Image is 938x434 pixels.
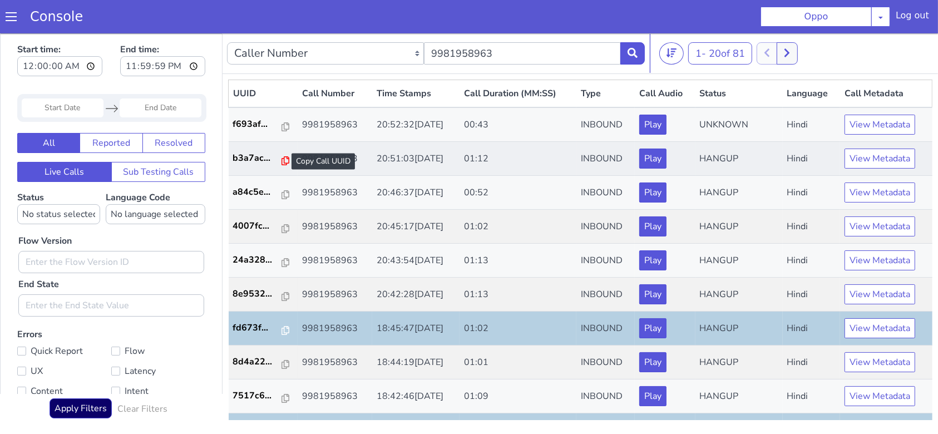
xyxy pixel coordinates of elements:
[845,353,915,373] button: View Metadata
[460,47,576,75] th: Call Duration (MM:SS)
[695,380,783,414] td: HANGUP
[460,108,576,142] td: 01:12
[840,47,932,75] th: Call Metadata
[460,142,576,176] td: 00:52
[233,356,294,369] a: 7517c6...
[845,183,915,203] button: View Metadata
[639,319,667,339] button: Play
[111,330,205,346] label: Latency
[17,129,112,149] button: Live Calls
[576,346,635,380] td: INBOUND
[695,346,783,380] td: HANGUP
[106,158,205,191] label: Language Code
[298,380,372,414] td: 9981958963
[17,9,96,24] a: Console
[695,47,783,75] th: Status
[298,108,372,142] td: 9981958963
[298,142,372,176] td: 9981958963
[576,74,635,108] td: INBOUND
[298,244,372,278] td: 9981958963
[639,353,667,373] button: Play
[17,158,100,191] label: Status
[372,108,460,142] td: 20:51:03[DATE]
[120,65,201,84] input: End Date
[695,278,783,312] td: HANGUP
[460,278,576,312] td: 01:02
[233,84,294,97] a: f693af...
[233,118,283,131] p: b3a7ac...
[639,81,667,101] button: Play
[233,186,294,199] a: 4007fc...
[783,176,841,210] td: Hindi
[298,346,372,380] td: 9981958963
[233,288,283,301] p: fd673f...
[639,149,667,169] button: Play
[298,176,372,210] td: 9981958963
[460,346,576,380] td: 01:09
[233,186,283,199] p: 4007fc...
[111,350,205,366] label: Intent
[460,244,576,278] td: 01:13
[695,74,783,108] td: UNKNOWN
[639,183,667,203] button: Play
[709,13,745,27] span: 20 of 81
[233,152,294,165] a: a84c5e...
[372,47,460,75] th: Time Stamps
[845,319,915,339] button: View Metadata
[18,244,59,258] label: End State
[229,47,298,75] th: UUID
[695,176,783,210] td: HANGUP
[845,217,915,237] button: View Metadata
[17,6,102,46] label: Start time:
[17,100,80,120] button: All
[845,251,915,271] button: View Metadata
[695,142,783,176] td: HANGUP
[298,278,372,312] td: 9981958963
[18,218,204,240] input: Enter the Flow Version ID
[783,47,841,75] th: Language
[17,350,111,366] label: Content
[695,210,783,244] td: HANGUP
[460,312,576,346] td: 01:01
[233,152,283,165] p: a84c5e...
[142,100,205,120] button: Resolved
[17,295,205,408] label: Errors
[111,129,206,149] button: Sub Testing Calls
[233,254,294,267] a: 8e9532...
[233,356,283,369] p: 7517c6...
[845,115,915,135] button: View Metadata
[460,210,576,244] td: 01:13
[460,380,576,414] td: 01:03
[298,312,372,346] td: 9981958963
[783,210,841,244] td: Hindi
[233,322,294,335] a: 8d4a22...
[18,201,72,214] label: Flow Version
[233,84,283,97] p: f693af...
[576,244,635,278] td: INBOUND
[50,365,112,385] button: Apply Filters
[372,346,460,380] td: 18:42:46[DATE]
[635,47,695,75] th: Call Audio
[783,244,841,278] td: Hindi
[372,176,460,210] td: 20:45:17[DATE]
[17,23,102,43] input: Start time:
[17,330,111,346] label: UX
[639,115,667,135] button: Play
[783,380,841,414] td: Hindi
[233,220,283,233] p: 24a328...
[120,23,205,43] input: End time:
[233,118,294,131] a: b3a7ac...
[576,176,635,210] td: INBOUND
[576,108,635,142] td: INBOUND
[576,47,635,75] th: Type
[783,346,841,380] td: Hindi
[298,210,372,244] td: 9981958963
[372,278,460,312] td: 18:45:47[DATE]
[298,74,372,108] td: 9981958963
[576,210,635,244] td: INBOUND
[896,9,929,27] div: Log out
[688,9,752,31] button: 1- 20of 81
[372,244,460,278] td: 20:42:28[DATE]
[233,288,294,301] a: fd673f...
[17,171,100,191] select: Status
